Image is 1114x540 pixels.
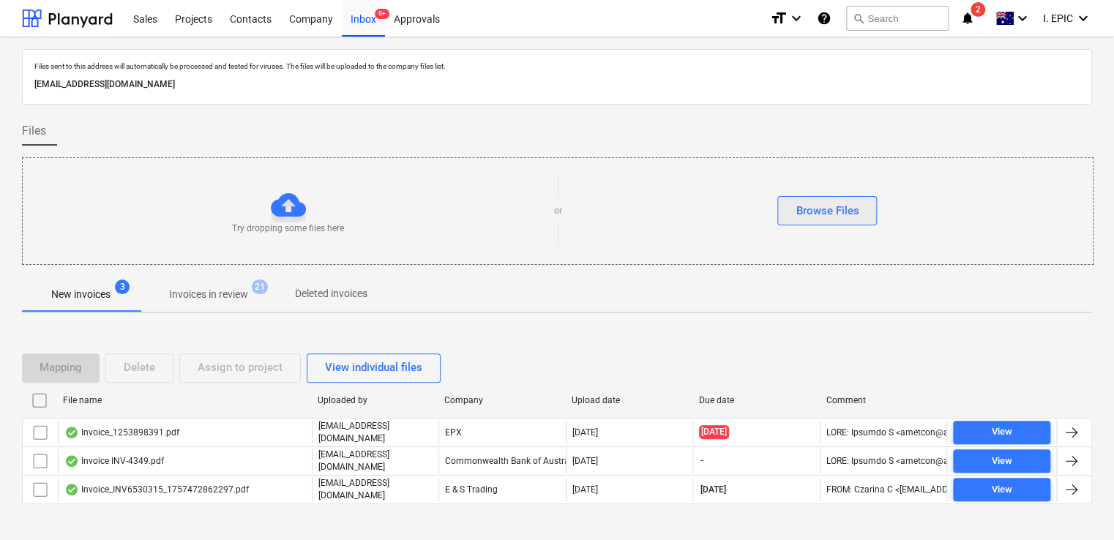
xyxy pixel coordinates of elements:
button: View [953,449,1050,473]
div: View [991,453,1012,470]
div: View [991,424,1012,440]
div: EPX [438,420,565,445]
p: Invoices in review [169,287,248,302]
i: Knowledge base [817,10,831,27]
div: Invoice_1253898391.pdf [64,427,179,438]
i: keyboard_arrow_down [788,10,805,27]
button: View [953,421,1050,444]
div: Commonwealth Bank of Australia [438,449,565,473]
span: 3 [115,280,130,294]
div: OCR finished [64,427,79,438]
button: View [953,478,1050,501]
i: keyboard_arrow_down [1014,10,1031,27]
span: - [699,454,705,467]
span: I. EPIC [1043,12,1073,24]
i: format_size [770,10,788,27]
span: 2 [971,2,985,17]
div: View [991,481,1012,498]
div: E & S Trading [438,477,565,502]
button: Browse Files [777,196,877,225]
p: New invoices [51,287,111,302]
div: [DATE] [572,427,598,438]
span: [DATE] [699,425,729,439]
div: Comment [826,395,941,405]
i: notifications [960,10,975,27]
div: Try dropping some files hereorBrowse Files [22,157,1094,265]
p: [EMAIL_ADDRESS][DOMAIN_NAME] [318,420,433,445]
div: Invoice_INV6530315_1757472862297.pdf [64,484,249,495]
p: Deleted invoices [295,286,367,301]
span: 21 [252,280,268,294]
span: [DATE] [699,484,728,496]
div: [DATE] [572,484,598,495]
p: [EMAIL_ADDRESS][DOMAIN_NAME] [318,449,433,473]
iframe: Chat Widget [1041,470,1114,540]
div: View individual files [325,358,422,377]
div: Upload date [572,395,687,405]
div: Invoice INV-4349.pdf [64,455,164,467]
button: Search [846,6,949,31]
div: OCR finished [64,484,79,495]
p: or [554,205,562,217]
div: Company [444,395,560,405]
div: File name [63,395,305,405]
div: OCR finished [64,455,79,467]
span: Files [22,122,46,140]
div: Due date [699,395,815,405]
div: Uploaded by [317,395,433,405]
p: Try dropping some files here [232,222,344,235]
div: Browse Files [796,201,859,220]
p: [EMAIL_ADDRESS][DOMAIN_NAME] [318,477,433,502]
p: Files sent to this address will automatically be processed and tested for viruses. The files will... [34,61,1080,71]
span: search [853,12,864,24]
div: [DATE] [572,456,598,466]
button: View individual files [307,353,441,383]
i: keyboard_arrow_down [1074,10,1092,27]
span: 9+ [375,9,389,19]
p: [EMAIL_ADDRESS][DOMAIN_NAME] [34,77,1080,92]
